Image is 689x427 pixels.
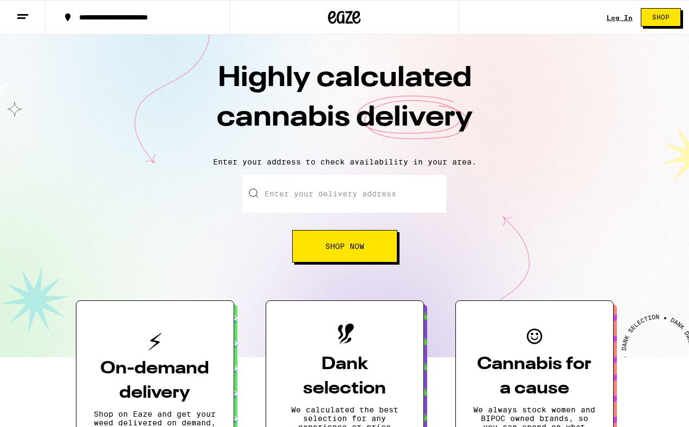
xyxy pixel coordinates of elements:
button: Shop [641,8,681,27]
a: Log In [607,14,633,21]
h3: Cannabis for a cause [473,352,596,401]
h1: Highly calculated cannabis delivery [155,59,535,149]
span: Shop [652,14,669,21]
span: Shop Now [325,242,364,250]
a: Shop [633,8,689,27]
input: Enter your delivery address [243,175,446,213]
h3: Dank selection [284,352,406,401]
h3: On-demand delivery [94,357,216,405]
p: Enter your address to check availability in your area. [11,157,678,166]
button: Shop Now [292,230,397,262]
